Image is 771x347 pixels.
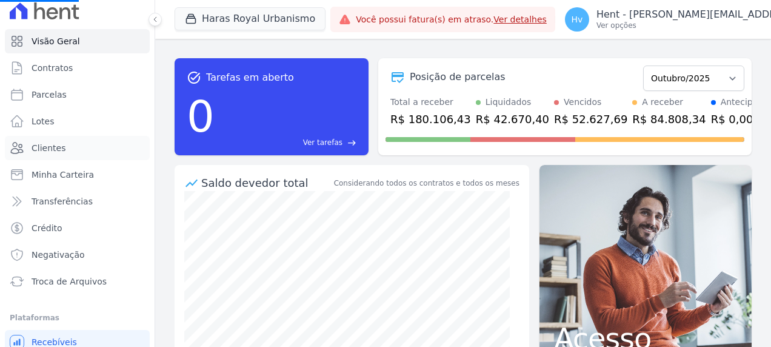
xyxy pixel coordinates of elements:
div: Vencidos [564,96,601,109]
span: task_alt [187,70,201,85]
span: Negativação [32,249,85,261]
span: Troca de Arquivos [32,275,107,288]
div: R$ 0,00 [711,111,769,127]
a: Crédito [5,216,150,240]
span: Crédito [32,222,62,234]
span: Minha Carteira [32,169,94,181]
div: Plataformas [10,311,145,325]
span: Você possui fatura(s) em atraso. [356,13,547,26]
span: Hv [571,15,582,24]
span: Ver tarefas [303,137,342,148]
span: Clientes [32,142,65,154]
button: Haras Royal Urbanismo [175,7,325,30]
span: Parcelas [32,89,67,101]
div: Saldo devedor total [201,175,332,191]
span: Lotes [32,115,55,127]
a: Negativação [5,243,150,267]
a: Ver tarefas east [219,137,356,148]
a: Parcelas [5,83,150,107]
a: Minha Carteira [5,163,150,187]
a: Ver detalhes [493,15,547,24]
a: Troca de Arquivos [5,269,150,294]
div: R$ 84.808,34 [632,111,706,127]
div: Posição de parcelas [410,70,506,84]
span: Visão Geral [32,35,80,47]
span: Contratos [32,62,73,74]
a: Contratos [5,56,150,80]
a: Lotes [5,109,150,133]
span: Tarefas em aberto [206,70,294,85]
a: Transferências [5,189,150,214]
div: R$ 52.627,69 [554,111,627,127]
div: Considerando todos os contratos e todos os meses [334,178,519,189]
div: Liquidados [486,96,532,109]
span: Transferências [32,195,93,207]
a: Clientes [5,136,150,160]
div: Antecipado [721,96,769,109]
div: A receber [642,96,683,109]
span: east [347,138,356,147]
div: R$ 42.670,40 [476,111,549,127]
a: Visão Geral [5,29,150,53]
div: Total a receber [390,96,471,109]
div: R$ 180.106,43 [390,111,471,127]
div: 0 [187,85,215,148]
